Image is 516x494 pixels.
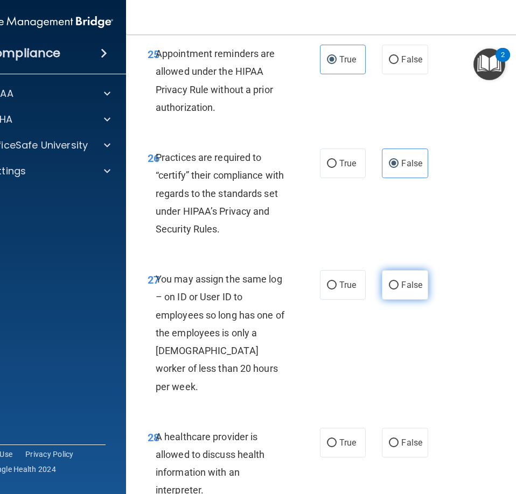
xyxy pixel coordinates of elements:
[389,56,399,64] input: False
[25,449,74,460] a: Privacy Policy
[501,55,505,69] div: 2
[327,160,337,168] input: True
[401,54,422,65] span: False
[389,439,399,447] input: False
[401,158,422,168] span: False
[401,437,422,448] span: False
[462,420,503,461] iframe: Drift Widget Chat Controller
[401,280,422,290] span: False
[389,160,399,168] input: False
[148,48,159,61] span: 25
[389,281,399,290] input: False
[148,273,159,286] span: 27
[156,152,284,235] span: Practices are required to “certify” their compliance with regards to the standards set under HIPA...
[327,281,337,290] input: True
[148,431,159,444] span: 28
[339,437,356,448] span: True
[156,273,284,392] span: You may assign the same log – on ID or User ID to employees so long has one of the employees is o...
[327,439,337,447] input: True
[473,48,505,80] button: Open Resource Center, 2 new notifications
[156,48,275,113] span: Appointment reminders are allowed under the HIPAA Privacy Rule without a prior authorization.
[339,54,356,65] span: True
[339,280,356,290] span: True
[339,158,356,168] span: True
[148,152,159,165] span: 26
[327,56,337,64] input: True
